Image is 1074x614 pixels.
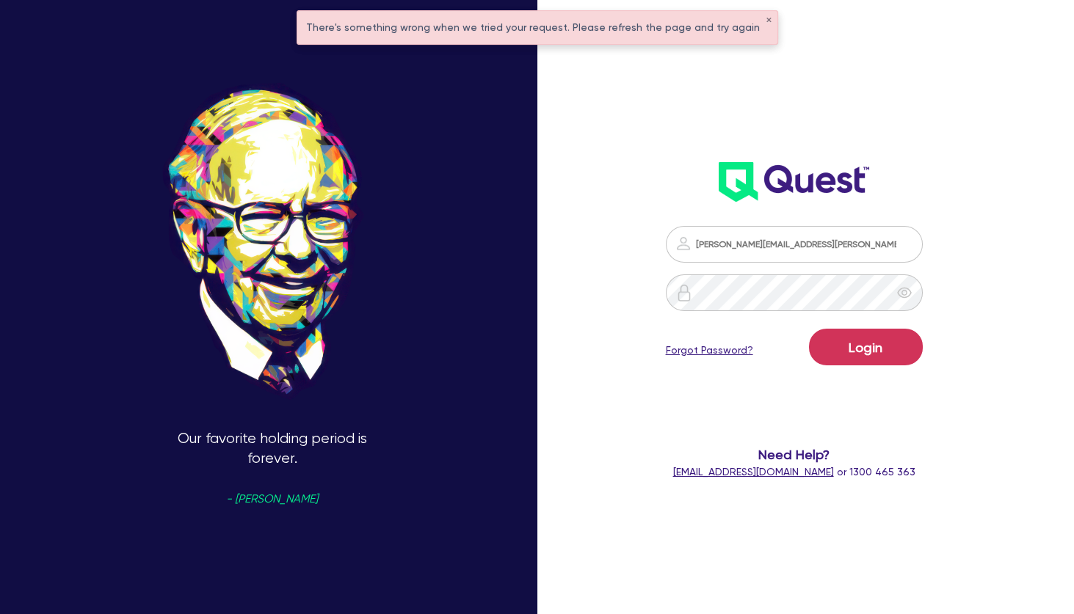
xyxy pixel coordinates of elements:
div: There's something wrong when we tried your request. Please refresh the page and try again [297,11,777,44]
span: - [PERSON_NAME] [226,494,318,505]
img: icon-password [675,284,693,301]
span: Need Help? [656,445,932,464]
span: or 1300 465 363 [673,466,915,478]
span: eye [897,285,912,300]
button: Login [809,329,923,365]
img: wH2k97JdezQIQAAAABJRU5ErkJggg== [719,162,869,202]
a: [EMAIL_ADDRESS][DOMAIN_NAME] [673,466,834,478]
a: Forgot Password? [666,343,753,358]
input: Email address [666,226,923,263]
button: ✕ [766,17,772,24]
img: icon-password [675,235,692,252]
